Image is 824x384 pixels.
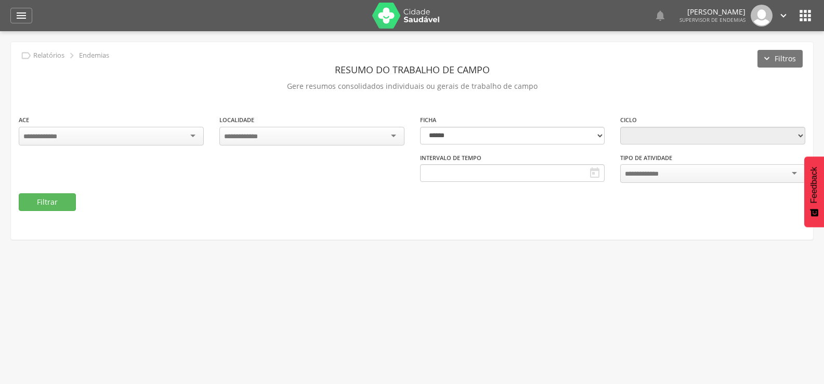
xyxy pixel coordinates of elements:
[66,50,77,61] i: 
[20,50,32,61] i: 
[620,154,672,162] label: Tipo de Atividade
[654,9,666,22] i: 
[33,51,64,60] p: Relatórios
[19,60,805,79] header: Resumo do Trabalho de Campo
[679,8,745,16] p: [PERSON_NAME]
[19,116,29,124] label: ACE
[420,116,436,124] label: Ficha
[654,5,666,27] a: 
[620,116,637,124] label: Ciclo
[19,193,76,211] button: Filtrar
[679,16,745,23] span: Supervisor de Endemias
[588,167,601,179] i: 
[219,116,254,124] label: Localidade
[19,79,805,94] p: Gere resumos consolidados individuais ou gerais de trabalho de campo
[10,8,32,23] a: 
[797,7,814,24] i: 
[420,154,481,162] label: Intervalo de Tempo
[778,10,789,21] i: 
[804,156,824,227] button: Feedback - Mostrar pesquisa
[79,51,109,60] p: Endemias
[809,167,819,203] span: Feedback
[15,9,28,22] i: 
[778,5,789,27] a: 
[757,50,803,68] button: Filtros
